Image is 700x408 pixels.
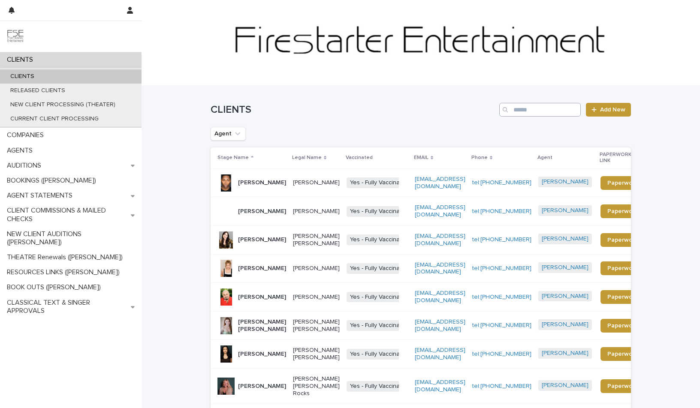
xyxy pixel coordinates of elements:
[238,383,286,390] p: [PERSON_NAME]
[3,207,131,223] p: CLIENT COMMISSIONS & MAILED CHECKS
[586,103,631,117] a: Add New
[3,253,130,261] p: THEATRE Renewals ([PERSON_NAME])
[600,150,640,166] p: PAPERWORK LINK
[293,375,340,397] p: [PERSON_NAME] [PERSON_NAME] Rocks
[211,104,496,116] h1: CLIENTS
[472,351,531,357] a: tel:[PHONE_NUMBER]
[346,153,373,162] p: Vaccinated
[293,294,340,301] p: [PERSON_NAME]
[537,153,552,162] p: Agent
[238,351,286,358] p: [PERSON_NAME]
[415,262,465,275] a: [EMAIL_ADDRESS][DOMAIN_NAME]
[238,265,286,272] p: [PERSON_NAME]
[472,383,531,389] a: tel:[PHONE_NUMBER]
[347,292,412,303] span: Yes - Fully Vaccinated
[3,268,127,276] p: RESOURCES LINKS ([PERSON_NAME])
[3,147,39,155] p: AGENTS
[3,87,72,94] p: RELEASED CLIENTS
[415,379,465,393] a: [EMAIL_ADDRESS][DOMAIN_NAME]
[3,230,142,246] p: NEW CLIENT AUDITIONS ([PERSON_NAME])
[472,265,531,271] a: tel:[PHONE_NUMBER]
[347,349,412,360] span: Yes - Fully Vaccinated
[607,208,638,214] span: Paperwork
[347,206,412,217] span: Yes - Fully Vaccinated
[472,294,531,300] a: tel:[PHONE_NUMBER]
[607,180,638,186] span: Paperwork
[211,283,658,312] tr: [PERSON_NAME][PERSON_NAME]Yes - Fully Vaccinated[EMAIL_ADDRESS][DOMAIN_NAME]tel:[PHONE_NUMBER][PE...
[415,290,465,303] a: [EMAIL_ADDRESS][DOMAIN_NAME]
[3,192,79,200] p: AGENT STATEMENTS
[607,294,638,300] span: Paperwork
[415,319,465,332] a: [EMAIL_ADDRESS][DOMAIN_NAME]
[542,178,588,186] a: [PERSON_NAME]
[471,153,488,162] p: Phone
[238,208,286,215] p: [PERSON_NAME]
[3,131,51,139] p: COMPANIES
[607,351,638,357] span: Paperwork
[414,153,428,162] p: EMAIL
[293,265,340,272] p: [PERSON_NAME]
[415,204,465,218] a: [EMAIL_ADDRESS][DOMAIN_NAME]
[347,320,412,331] span: Yes - Fully Vaccinated
[3,101,122,108] p: NEW CLIENT PROCESSING (THEATER)
[607,265,638,271] span: Paperwork
[211,168,658,197] tr: [PERSON_NAME][PERSON_NAME]Yes - Fully Vaccinated[EMAIL_ADDRESS][DOMAIN_NAME]tel:[PHONE_NUMBER][PE...
[293,233,340,247] p: [PERSON_NAME] [PERSON_NAME]
[211,127,246,141] button: Agent
[293,318,340,333] p: [PERSON_NAME] [PERSON_NAME]
[600,319,645,333] a: Paperwork
[542,293,588,300] a: [PERSON_NAME]
[600,233,645,247] a: Paperwork
[211,197,658,226] tr: [PERSON_NAME][PERSON_NAME]Yes - Fully Vaccinated[EMAIL_ADDRESS][DOMAIN_NAME]tel:[PHONE_NUMBER][PE...
[217,153,249,162] p: Stage Name
[607,323,638,329] span: Paperwork
[542,207,588,214] a: [PERSON_NAME]
[3,115,106,123] p: CURRENT CLIENT PROCESSING
[499,103,581,117] input: Search
[3,162,48,170] p: AUDITIONS
[600,107,625,113] span: Add New
[542,350,588,357] a: [PERSON_NAME]
[293,347,340,361] p: [PERSON_NAME] [PERSON_NAME]
[211,368,658,404] tr: [PERSON_NAME][PERSON_NAME] [PERSON_NAME] RocksYes - Fully Vaccinated[EMAIL_ADDRESS][DOMAIN_NAME]t...
[607,237,638,243] span: Paperwork
[7,28,24,45] img: 9JgRvJ3ETPGCJDhvPVA5
[472,180,531,186] a: tel:[PHONE_NUMBER]
[211,254,658,283] tr: [PERSON_NAME][PERSON_NAME]Yes - Fully Vaccinated[EMAIL_ADDRESS][DOMAIN_NAME]tel:[PHONE_NUMBER][PE...
[347,263,412,274] span: Yes - Fully Vaccinated
[415,233,465,246] a: [EMAIL_ADDRESS][DOMAIN_NAME]
[600,176,645,190] a: Paperwork
[542,264,588,271] a: [PERSON_NAME]
[3,73,41,80] p: CLIENTS
[238,179,286,186] p: [PERSON_NAME]
[211,225,658,254] tr: [PERSON_NAME][PERSON_NAME] [PERSON_NAME]Yes - Fully Vaccinated[EMAIL_ADDRESS][DOMAIN_NAME]tel:[PH...
[347,234,412,245] span: Yes - Fully Vaccinated
[607,383,638,389] span: Paperwork
[600,261,645,275] a: Paperwork
[600,347,645,361] a: Paperwork
[211,311,658,340] tr: [PERSON_NAME] [PERSON_NAME][PERSON_NAME] [PERSON_NAME]Yes - Fully Vaccinated[EMAIL_ADDRESS][DOMAI...
[472,237,531,243] a: tel:[PHONE_NUMBER]
[293,179,340,186] p: [PERSON_NAME]
[3,56,40,64] p: CLIENTS
[472,322,531,328] a: tel:[PHONE_NUMBER]
[415,176,465,189] a: [EMAIL_ADDRESS][DOMAIN_NAME]
[542,235,588,243] a: [PERSON_NAME]
[238,318,286,333] p: [PERSON_NAME] [PERSON_NAME]
[211,340,658,369] tr: [PERSON_NAME][PERSON_NAME] [PERSON_NAME]Yes - Fully Vaccinated[EMAIL_ADDRESS][DOMAIN_NAME]tel:[PH...
[3,177,103,185] p: BOOKINGS ([PERSON_NAME])
[238,236,286,243] p: [PERSON_NAME]
[415,347,465,360] a: [EMAIL_ADDRESS][DOMAIN_NAME]
[347,177,412,188] span: Yes - Fully Vaccinated
[600,204,645,218] a: Paperwork
[238,294,286,301] p: [PERSON_NAME]
[600,379,645,393] a: Paperwork
[542,382,588,389] a: [PERSON_NAME]
[472,208,531,214] a: tel:[PHONE_NUMBER]
[292,153,322,162] p: Legal Name
[3,283,108,291] p: BOOK OUTS ([PERSON_NAME])
[542,321,588,328] a: [PERSON_NAME]
[600,290,645,304] a: Paperwork
[293,208,340,215] p: [PERSON_NAME]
